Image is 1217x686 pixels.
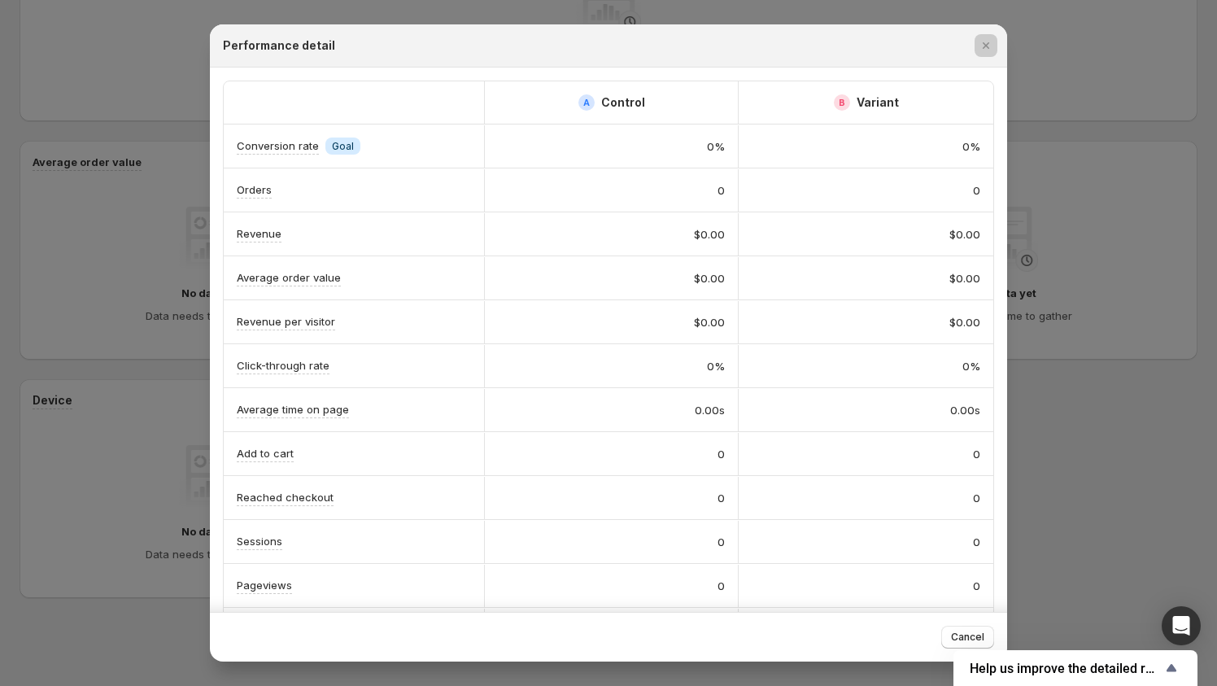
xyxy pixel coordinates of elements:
span: 0 [973,490,980,506]
p: Reached checkout [237,489,334,505]
h2: A [583,98,590,107]
span: 0% [962,358,980,374]
span: 0.00s [695,402,725,418]
div: Open Intercom Messenger [1162,606,1201,645]
p: Average time on page [237,401,349,417]
span: $0.00 [949,226,980,243]
span: $0.00 [694,270,725,286]
span: $0.00 [694,314,725,330]
span: 0 [973,182,980,199]
span: 0% [707,358,725,374]
span: $0.00 [949,270,980,286]
button: Close [975,34,997,57]
span: 0 [973,534,980,550]
p: Click-through rate [237,357,329,374]
p: Average order value [237,269,341,286]
span: 0 [973,446,980,462]
button: Show survey - Help us improve the detailed report for A/B campaigns [970,658,1181,678]
p: Revenue [237,225,281,242]
span: $0.00 [949,314,980,330]
span: 0 [718,534,725,550]
button: Cancel [941,626,994,649]
span: 0.00s [950,402,980,418]
h2: Control [601,94,645,111]
p: Pageviews [237,577,292,593]
span: 0 [973,578,980,594]
span: 0% [707,138,725,155]
span: 0 [718,490,725,506]
span: Goal [332,140,354,153]
h2: Variant [857,94,899,111]
span: 0 [718,578,725,594]
span: 0 [718,182,725,199]
p: Sessions [237,533,282,549]
p: Orders [237,181,272,198]
span: Cancel [951,631,984,644]
h2: B [839,98,845,107]
p: Add to cart [237,445,294,461]
span: $0.00 [694,226,725,243]
p: Conversion rate [237,138,319,154]
h2: Performance detail [223,37,335,54]
p: Revenue per visitor [237,313,335,330]
span: Help us improve the detailed report for A/B campaigns [970,661,1162,676]
span: 0% [962,138,980,155]
span: 0 [718,446,725,462]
